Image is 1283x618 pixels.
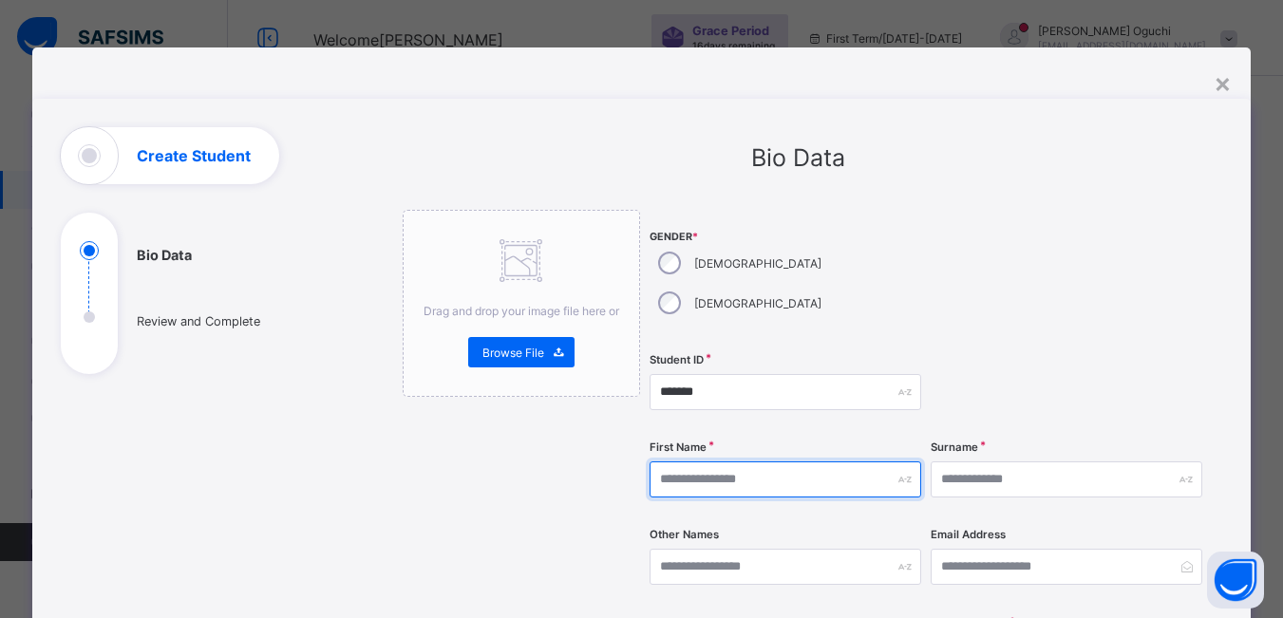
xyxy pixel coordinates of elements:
[424,304,619,318] span: Drag and drop your image file here or
[403,210,640,397] div: Drag and drop your image file here orBrowse File
[137,148,251,163] h1: Create Student
[1207,552,1264,609] button: Open asap
[931,528,1006,541] label: Email Address
[694,256,821,271] label: [DEMOGRAPHIC_DATA]
[650,231,921,243] span: Gender
[650,440,707,454] label: First Name
[650,528,719,541] label: Other Names
[1214,66,1232,99] div: ×
[482,346,544,360] span: Browse File
[650,353,704,366] label: Student ID
[931,440,978,454] label: Surname
[694,296,821,310] label: [DEMOGRAPHIC_DATA]
[751,143,845,172] span: Bio Data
